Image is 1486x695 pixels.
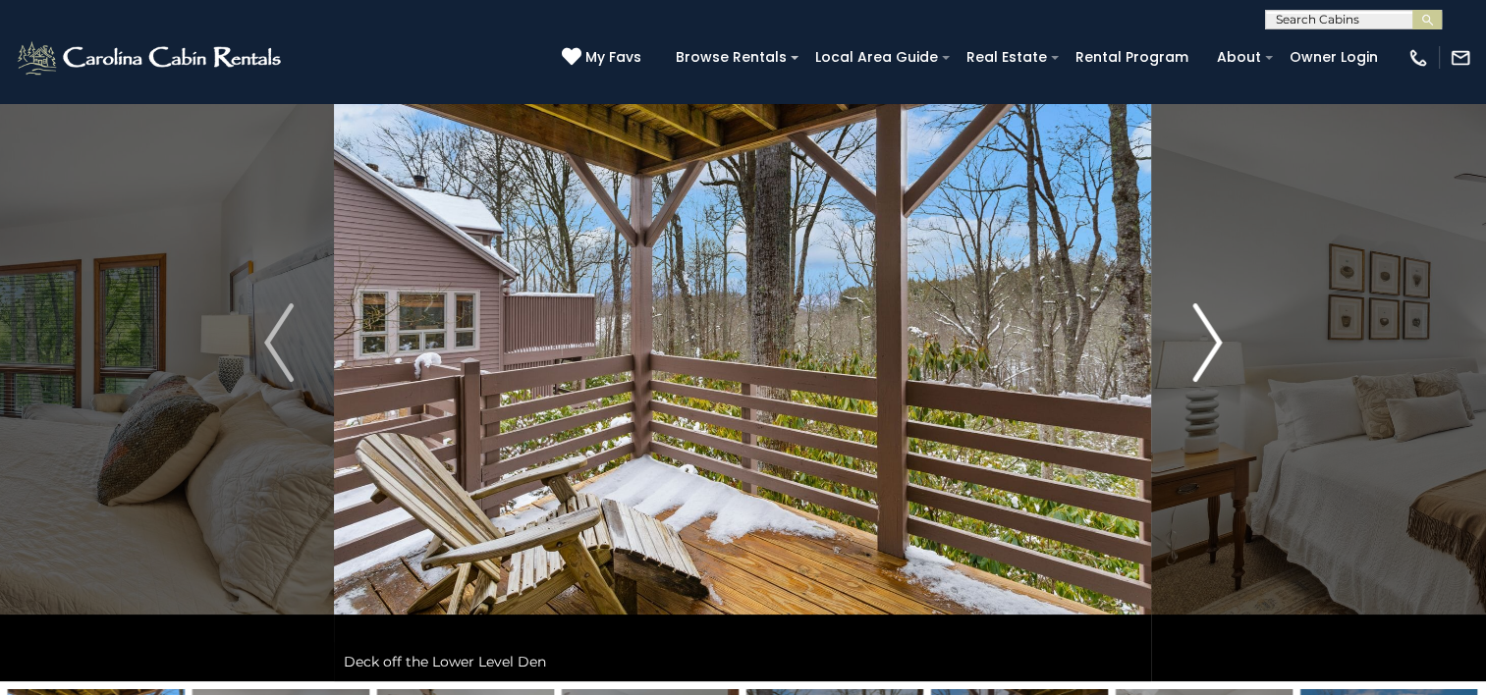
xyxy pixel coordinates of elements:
button: Next [1152,4,1262,681]
button: Previous [224,4,334,681]
a: My Favs [562,47,646,69]
img: arrow [264,303,294,382]
span: My Favs [585,47,641,68]
a: Local Area Guide [805,42,948,73]
a: Owner Login [1280,42,1388,73]
img: mail-regular-white.png [1450,47,1471,69]
a: Browse Rentals [666,42,797,73]
a: About [1207,42,1271,73]
a: Rental Program [1066,42,1198,73]
a: Real Estate [957,42,1057,73]
img: White-1-2.png [15,38,287,78]
img: phone-regular-white.png [1407,47,1429,69]
div: Deck off the Lower Level Den [334,642,1151,681]
img: arrow [1192,303,1222,382]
